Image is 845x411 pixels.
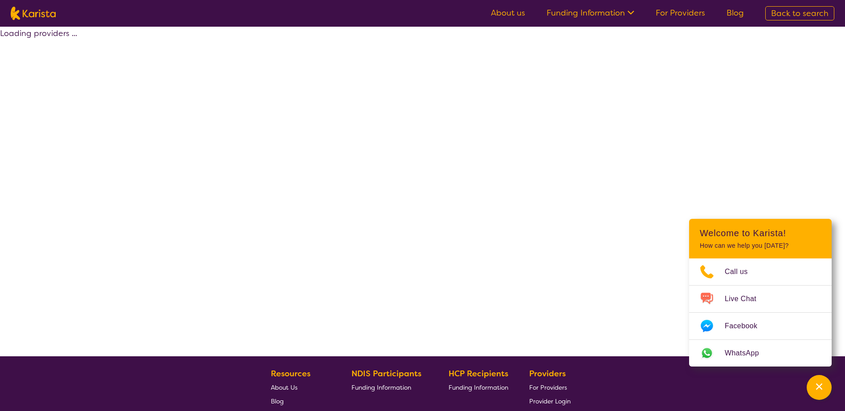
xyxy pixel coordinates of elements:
div: Channel Menu [689,219,832,367]
a: Blog [727,8,744,18]
span: WhatsApp [725,347,770,360]
span: Facebook [725,319,768,333]
span: Back to search [771,8,829,19]
a: Blog [271,394,331,408]
button: Channel Menu [807,375,832,400]
a: Funding Information [351,380,428,394]
b: Resources [271,368,310,379]
span: Provider Login [529,397,571,405]
a: Back to search [765,6,834,20]
a: For Providers [656,8,705,18]
span: Funding Information [449,383,508,391]
ul: Choose channel [689,258,832,367]
span: For Providers [529,383,567,391]
p: How can we help you [DATE]? [700,242,821,250]
a: Web link opens in a new tab. [689,340,832,367]
a: Funding Information [449,380,508,394]
span: Call us [725,265,759,278]
span: About Us [271,383,298,391]
img: Karista logo [11,7,56,20]
a: For Providers [529,380,571,394]
b: NDIS Participants [351,368,421,379]
b: Providers [529,368,566,379]
h2: Welcome to Karista! [700,228,821,238]
a: Provider Login [529,394,571,408]
a: Funding Information [547,8,634,18]
b: HCP Recipients [449,368,508,379]
a: About us [491,8,525,18]
span: Blog [271,397,284,405]
a: About Us [271,380,331,394]
span: Live Chat [725,292,767,306]
span: Funding Information [351,383,411,391]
